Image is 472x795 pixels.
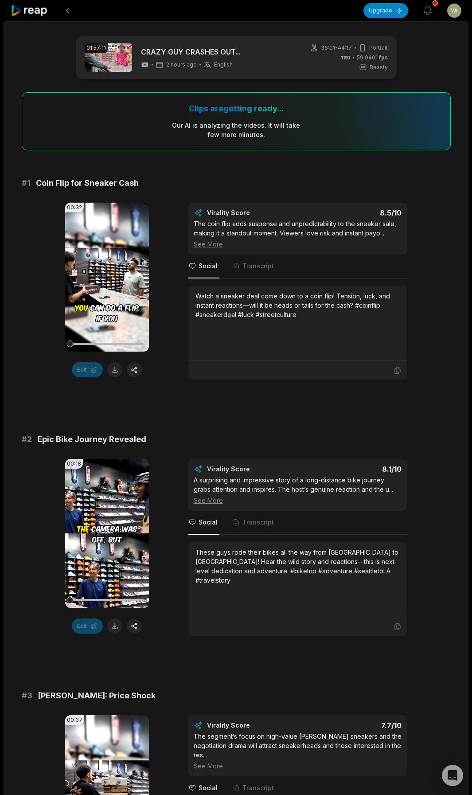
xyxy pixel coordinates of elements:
[321,44,352,52] span: 36:01 - 44:17
[141,47,241,57] a: CRAZY GUY CRASHES OUT...
[442,765,463,786] div: Open Intercom Messenger
[188,255,407,278] nav: Tabs
[306,208,402,217] div: 8.5 /10
[199,783,218,792] span: Social
[199,262,218,270] span: Social
[379,54,388,61] span: fps
[357,54,388,62] span: 59.9401
[207,721,302,730] div: Virality Score
[369,44,388,52] span: Portrait
[242,262,274,270] span: Transcript
[214,61,233,68] span: English
[194,239,402,249] div: See More
[363,3,408,18] button: Upgrade
[166,61,197,68] span: 2 hours ago
[37,433,146,446] span: Epic Bike Journey Revealed
[72,619,103,634] button: Edit
[22,689,32,702] span: # 3
[194,761,402,771] div: See More
[38,689,156,702] span: [PERSON_NAME]: Price Shock
[306,721,402,730] div: 7.7 /10
[22,177,31,189] span: # 1
[72,362,103,377] button: Edit
[188,511,407,535] nav: Tabs
[306,465,402,474] div: 8.1 /10
[242,518,274,527] span: Transcript
[242,783,274,792] span: Transcript
[207,465,302,474] div: Virality Score
[65,459,149,608] video: Your browser does not support mp4 format.
[65,203,149,352] video: Your browser does not support mp4 format.
[36,177,139,189] span: Coin Flip for Sneaker Cash
[195,291,400,319] div: Watch a sneaker deal come down to a coin flip! Tension, luck, and instant reactions—will it be he...
[172,121,300,139] div: Our AI is analyzing the video s . It will take few more minutes.
[194,496,402,505] div: See More
[195,548,400,585] div: These guys rode their bikes all the way from [GEOGRAPHIC_DATA] to [GEOGRAPHIC_DATA]! Hear the wil...
[199,518,218,527] span: Social
[207,208,302,217] div: Virality Score
[22,433,32,446] span: # 2
[189,103,284,114] div: Clips are getting ready...
[194,219,402,249] div: The coin flip adds suspense and unpredictability to the sneaker sale, making it a standout moment...
[194,475,402,505] div: A surprising and impressive story of a long-distance bike journey grabs attention and inspires. T...
[194,732,402,771] div: The segment’s focus on high-value [PERSON_NAME] sneakers and the negotiation drama will attract s...
[370,63,388,71] span: Beasty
